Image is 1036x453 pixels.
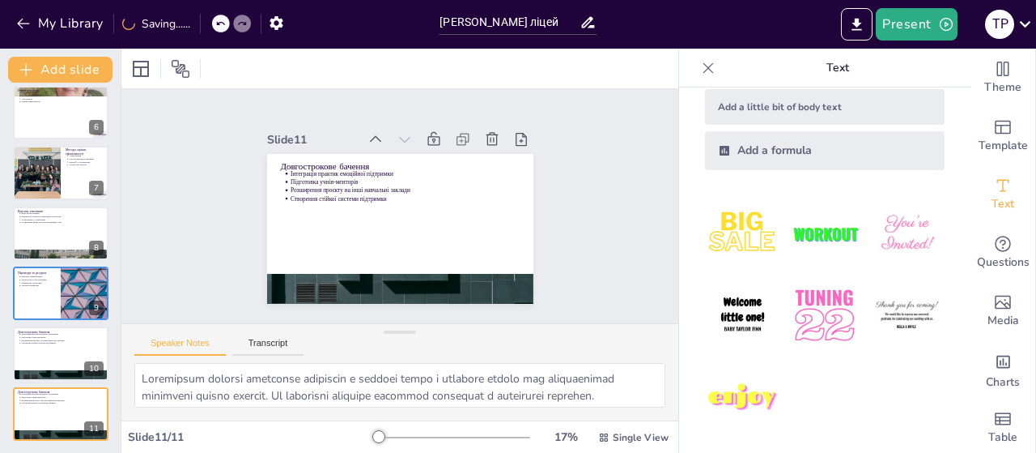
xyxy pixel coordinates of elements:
[18,88,104,93] p: Етапи реалізації
[297,156,523,212] p: Підготовка учнів-менторів
[869,278,945,353] img: 6.jpeg
[128,56,154,82] div: Layout
[21,339,104,342] p: Розширення проєкту на інші навчальні заклади
[21,284,56,288] p: Освітні платформи
[69,155,104,158] p: Анкетування
[89,301,104,315] div: 9
[13,267,108,320] div: 9
[122,16,190,32] div: Saving......
[546,429,585,445] div: 17 %
[8,57,113,83] button: Add slide
[988,429,1017,447] span: Table
[970,340,1035,399] div: Add charts and graphs
[21,393,104,396] p: Інтеграція практик емоційної підтримки
[89,181,104,195] div: 7
[21,341,104,344] p: Створення стійкої системи підтримки
[128,429,375,445] div: Slide 11 / 11
[21,218,104,221] p: Полегшення у спілкуванні
[977,254,1030,271] span: Questions
[970,107,1035,165] div: Add ready made slides
[987,312,1019,330] span: Media
[21,94,104,97] p: Проведення тренінгів
[171,59,190,79] span: Position
[787,278,862,353] img: 5.jpeg
[21,212,104,215] p: Відчуття розуміння
[232,338,304,356] button: Transcript
[979,137,1028,155] span: Template
[876,8,957,41] button: Present
[705,89,945,125] div: Add a little bit of body text
[21,97,104,100] p: Арт-терапія
[991,195,1014,213] span: Text
[984,79,1021,96] span: Theme
[18,208,104,213] p: Відгуки учасників
[134,338,226,356] button: Speaker Notes
[787,196,862,271] img: 2.jpeg
[970,224,1035,282] div: Get real-time input from your audience
[282,105,374,139] div: Slide 11
[89,120,104,135] div: 6
[21,332,104,335] p: Інтеграція практик емоційної підтримки
[970,282,1035,340] div: Add images, graphics, shapes or video
[13,207,108,260] div: 8
[705,131,945,170] div: Add a formula
[21,100,104,104] p: Оцінка ефективності
[13,86,108,139] div: 6
[970,165,1035,224] div: Add text boxes
[21,281,56,284] p: Громадські організації
[841,8,873,41] button: Export to PowerPoint
[970,49,1035,107] div: Change the overall theme
[705,196,780,271] img: 1.jpeg
[985,8,1014,41] button: Т Р
[21,221,104,224] p: Позитивний вплив на психоемоційний стан
[13,387,108,441] div: 11
[21,399,104,402] p: Розширення проєкту на інші навчальні заклади
[18,390,104,395] p: Довгострокове бачення
[21,395,104,399] p: Підготовка учнів-менторів
[439,11,579,34] input: Insert title
[299,147,524,203] p: Інтеграція практик емоційної підтримки
[721,49,954,88] p: Text
[21,335,104,339] p: Підготовка учнів-менторів
[705,361,780,436] img: 7.jpeg
[18,271,56,276] p: Партнери та ресурси
[986,374,1020,391] span: Charts
[18,329,104,334] p: Довгострокове бачення
[613,431,669,444] span: Single View
[69,164,104,167] p: Аналіз залученості
[84,421,104,436] div: 11
[84,361,104,376] div: 10
[21,402,104,405] p: Створення стійкої системи підтримки
[12,11,110,36] button: My Library
[69,158,104,161] p: Спостереження за змінами
[21,276,56,279] p: Шкільна адміністрація
[89,241,104,255] div: 8
[295,164,520,220] p: Розширення проєкту на інші навчальні заклади
[13,146,108,199] div: 7
[134,363,665,408] textarea: Loremipsum dolorsi ametconse adipiscin e seddoei tempo i utlabore etdolo mag aliquaenimad minimve...
[290,136,527,198] p: Довгострокове бачення
[66,147,104,156] p: Методи оцінки ефективності
[21,92,104,95] p: Підготовчий етап
[69,161,104,165] p: Інтервʼю з учасниками
[21,215,104,218] p: Знання про стратегії справляння зі стресом
[13,327,108,380] div: 10
[293,172,519,228] p: Створення стійкої системи підтримки
[985,10,1014,39] div: Т Р
[21,279,56,282] p: Психологи та арт-терапевти
[869,196,945,271] img: 3.jpeg
[705,278,780,353] img: 4.jpeg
